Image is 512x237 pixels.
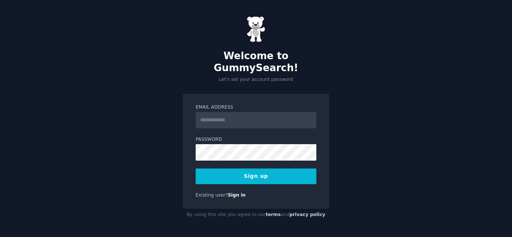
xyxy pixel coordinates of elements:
label: Email Address [196,104,316,111]
span: Existing user? [196,192,228,198]
p: Let's set your account password [183,76,329,83]
label: Password [196,136,316,143]
h2: Welcome to GummySearch! [183,50,329,74]
a: Sign in [228,192,246,198]
img: Gummy Bear [247,16,265,42]
div: By using this site you agree to our and [183,209,329,221]
a: terms [266,212,281,217]
button: Sign up [196,168,316,184]
a: privacy policy [289,212,325,217]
